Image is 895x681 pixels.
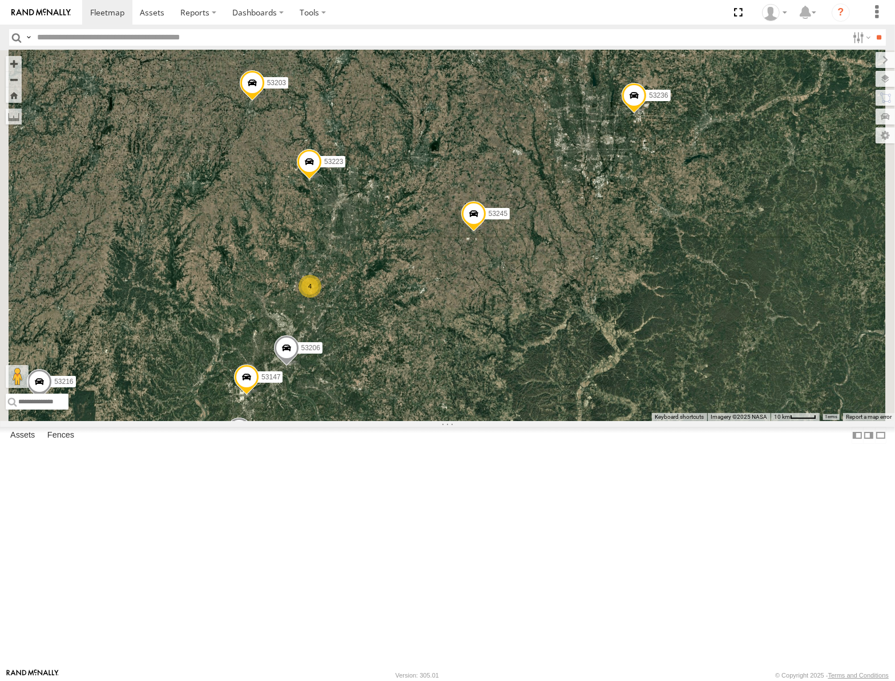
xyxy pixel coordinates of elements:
[54,378,73,386] span: 53216
[875,427,886,443] label: Hide Summary Table
[261,372,280,380] span: 53147
[649,91,668,99] span: 53236
[848,29,873,46] label: Search Filter Options
[771,413,820,421] button: Map Scale: 10 km per 42 pixels
[324,158,343,166] span: 53223
[42,427,80,443] label: Fences
[774,414,790,420] span: 10 km
[876,127,895,143] label: Map Settings
[846,414,892,420] a: Report a map error
[758,4,791,21] div: Miky Transport
[775,672,889,679] div: © Copyright 2025 -
[267,79,286,87] span: 53203
[6,109,22,125] label: Measure
[863,427,874,443] label: Dock Summary Table to the Right
[6,87,22,103] button: Zoom Home
[6,71,22,87] button: Zoom out
[655,413,704,421] button: Keyboard shortcuts
[11,9,71,17] img: rand-logo.svg
[24,29,33,46] label: Search Query
[6,56,22,71] button: Zoom in
[828,672,889,679] a: Terms and Conditions
[396,672,439,679] div: Version: 305.01
[5,427,41,443] label: Assets
[6,670,59,681] a: Visit our Website
[6,365,29,388] button: Drag Pegman onto the map to open Street View
[852,427,863,443] label: Dock Summary Table to the Left
[301,344,320,352] span: 53206
[832,3,850,22] i: ?
[711,414,767,420] span: Imagery ©2025 NASA
[825,415,837,419] a: Terms
[299,275,321,298] div: 4
[489,210,507,218] span: 53245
